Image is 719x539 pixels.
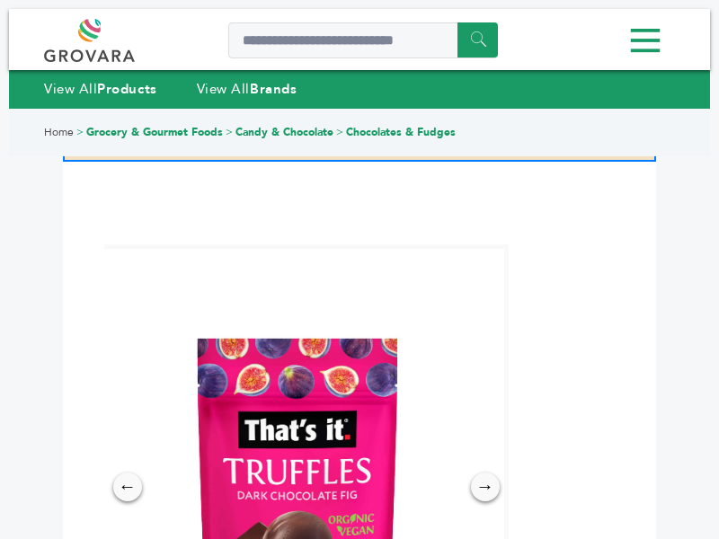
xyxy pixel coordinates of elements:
[228,22,498,58] input: Search a product or brand...
[97,80,156,98] strong: Products
[471,473,500,501] div: →
[44,125,74,139] a: Home
[235,125,333,139] a: Candy & Chocolate
[44,80,157,98] a: View AllProducts
[250,80,297,98] strong: Brands
[226,125,233,139] span: >
[76,125,84,139] span: >
[44,21,675,61] div: Menu
[336,125,343,139] span: >
[113,473,142,501] div: ←
[197,80,297,98] a: View AllBrands
[346,125,456,139] a: Chocolates & Fudges
[86,125,223,139] a: Grocery & Gourmet Foods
